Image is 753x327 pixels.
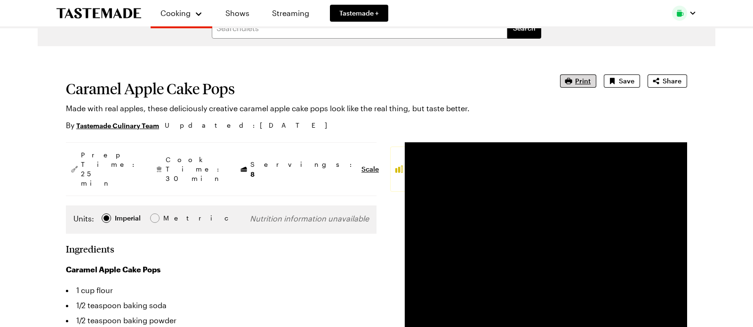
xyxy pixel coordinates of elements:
[66,298,376,313] li: 1/2 teaspoon baking soda
[339,8,379,18] span: Tastemade +
[115,213,141,223] div: Imperial
[672,6,697,21] button: Profile picture
[66,283,376,298] li: 1 cup flour
[160,4,203,23] button: Cooking
[330,5,388,22] a: Tastemade +
[66,264,376,275] h3: Caramel Apple Cake Pops
[507,18,541,39] button: filters
[513,24,536,33] span: Search
[361,164,379,174] button: Scale
[81,150,139,188] span: Prep Time: 25 min
[66,103,534,114] p: Made with real apples, these deliciously creative caramel apple cake pops look like the real thin...
[250,169,255,178] span: 8
[672,6,687,21] img: Profile picture
[250,214,369,223] span: Nutrition information unavailable
[66,120,159,131] p: By
[163,213,184,223] span: Metric
[163,213,183,223] div: Metric
[560,74,596,88] button: Print
[73,213,183,226] div: Imperial Metric
[73,213,94,224] label: Units:
[66,243,114,254] h2: Ingredients
[166,155,224,183] span: Cook Time: 30 min
[250,160,357,179] span: Servings:
[66,80,534,97] h1: Caramel Apple Cake Pops
[160,8,191,17] span: Cooking
[76,120,159,131] a: Tastemade Culinary Team
[648,74,687,88] button: Share
[619,76,634,86] span: Save
[604,74,640,88] button: Save recipe
[663,76,681,86] span: Share
[56,8,141,19] a: To Tastemade Home Page
[115,213,142,223] span: Imperial
[575,76,591,86] span: Print
[165,120,336,131] span: Updated : [DATE]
